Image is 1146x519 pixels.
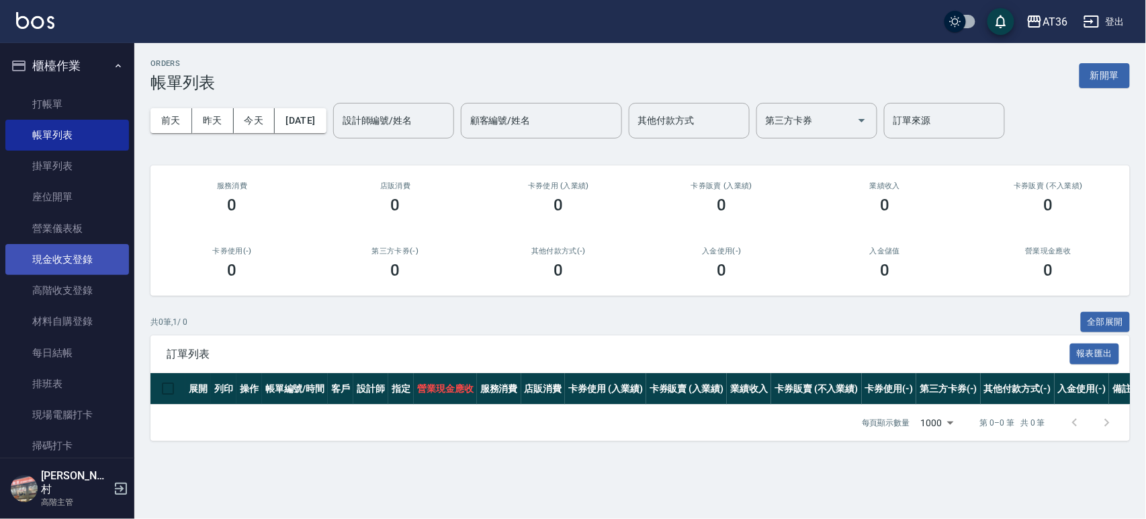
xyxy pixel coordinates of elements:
[150,108,192,133] button: 前天
[646,373,728,405] th: 卡券販賣 (入業績)
[981,373,1055,405] th: 其他付款方式(-)
[228,261,237,280] h3: 0
[328,373,353,405] th: 客戶
[167,247,298,255] h2: 卡券使用(-)
[477,373,521,405] th: 服務消費
[5,89,129,120] a: 打帳單
[275,108,326,133] button: [DATE]
[1044,196,1053,214] h3: 0
[1070,344,1120,364] button: 報表匯出
[5,368,129,399] a: 排班表
[987,8,1014,35] button: save
[228,196,237,214] h3: 0
[391,196,400,214] h3: 0
[5,120,129,151] a: 帳單列表
[1021,8,1073,36] button: AT36
[493,247,624,255] h2: 其他付款方式(-)
[1043,13,1067,30] div: AT36
[236,373,262,405] th: 操作
[1078,9,1130,34] button: 登出
[167,182,298,190] h3: 服務消費
[771,373,861,405] th: 卡券販賣 (不入業績)
[1109,373,1135,405] th: 備註
[5,430,129,461] a: 掃碼打卡
[717,196,727,214] h3: 0
[5,182,129,212] a: 座位開單
[1055,373,1110,405] th: 入金使用(-)
[862,373,917,405] th: 卡券使用(-)
[234,108,275,133] button: 今天
[656,182,787,190] h2: 卡券販賣 (入業績)
[1079,69,1130,81] a: 新開單
[881,196,890,214] h3: 0
[851,110,873,131] button: Open
[5,213,129,244] a: 營業儀表板
[820,247,951,255] h2: 入金儲值
[41,469,109,496] h5: [PERSON_NAME]村
[5,306,129,337] a: 材料自購登錄
[983,182,1114,190] h2: 卡券販賣 (不入業績)
[656,247,787,255] h2: 入金使用(-)
[5,244,129,275] a: 現金收支登錄
[5,337,129,368] a: 每日結帳
[521,373,566,405] th: 店販消費
[391,261,400,280] h3: 0
[150,73,215,92] h3: 帳單列表
[11,475,38,502] img: Person
[330,247,461,255] h2: 第三方卡券(-)
[353,373,388,405] th: 設計師
[41,496,109,508] p: 高階主管
[980,417,1045,429] p: 第 0–0 筆 共 0 筆
[262,373,328,405] th: 帳單編號/時間
[150,316,187,328] p: 共 0 筆, 1 / 0
[554,261,564,280] h3: 0
[5,48,129,83] button: 櫃檯作業
[185,373,211,405] th: 展開
[820,182,951,190] h2: 業績收入
[881,261,890,280] h3: 0
[727,373,771,405] th: 業績收入
[5,275,129,306] a: 高階收支登錄
[211,373,236,405] th: 列印
[1070,347,1120,360] a: 報表匯出
[167,348,1070,361] span: 訂單列表
[554,196,564,214] h3: 0
[414,373,477,405] th: 營業現金應收
[1044,261,1053,280] h3: 0
[565,373,646,405] th: 卡券使用 (入業績)
[1081,312,1131,333] button: 全部展開
[16,12,54,29] img: Logo
[862,417,910,429] p: 每頁顯示數量
[330,182,461,190] h2: 店販消費
[983,247,1114,255] h2: 營業現金應收
[5,399,129,430] a: 現場電腦打卡
[916,373,981,405] th: 第三方卡券(-)
[916,405,959,441] div: 1000
[1079,63,1130,88] button: 新開單
[388,373,414,405] th: 指定
[192,108,234,133] button: 昨天
[717,261,727,280] h3: 0
[150,59,215,68] h2: ORDERS
[5,151,129,182] a: 掛單列表
[493,182,624,190] h2: 卡券使用 (入業績)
